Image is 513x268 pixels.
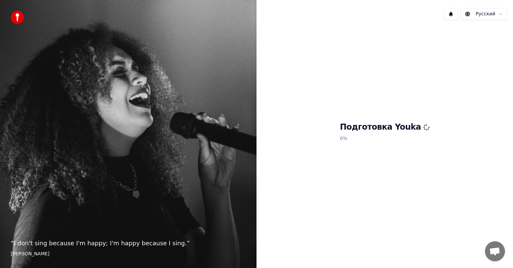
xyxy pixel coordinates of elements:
h1: Подготовка Youka [340,122,430,133]
p: 0 % [340,133,430,145]
img: youka [11,11,24,24]
footer: [PERSON_NAME] [11,251,246,257]
a: Открытый чат [485,241,505,261]
p: “ I don't sing because I'm happy; I'm happy because I sing. ” [11,239,246,248]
